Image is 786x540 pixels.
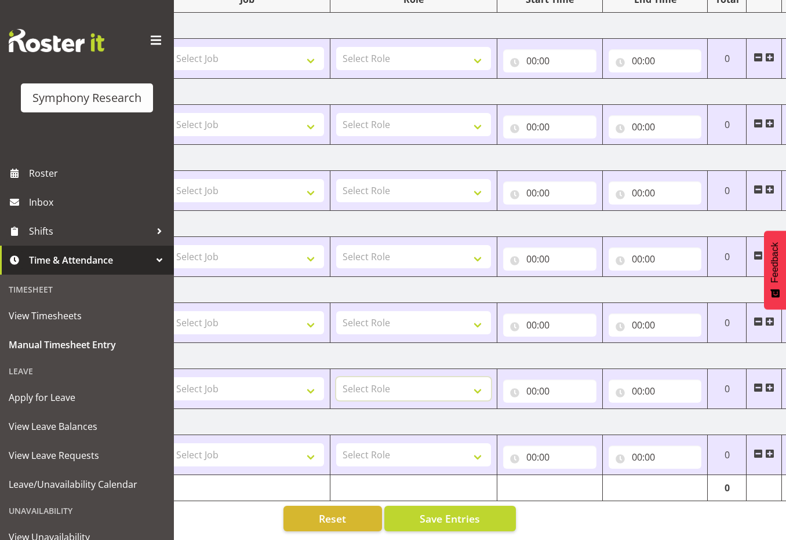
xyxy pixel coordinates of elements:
span: Apply for Leave [9,389,165,406]
input: Click to select... [609,446,702,469]
span: View Timesheets [9,307,165,324]
input: Click to select... [503,247,596,271]
input: Click to select... [609,115,702,138]
img: Rosterit website logo [9,29,104,52]
td: 0 [708,475,747,501]
a: Leave/Unavailability Calendar [3,470,171,499]
a: Apply for Leave [3,383,171,412]
input: Click to select... [503,115,596,138]
td: 0 [708,105,747,145]
span: Roster [29,165,168,182]
span: Leave/Unavailability Calendar [9,476,165,493]
span: Shifts [29,222,151,240]
div: Unavailability [3,499,171,523]
input: Click to select... [503,313,596,337]
button: Reset [283,506,382,531]
td: 0 [708,237,747,277]
div: Timesheet [3,278,171,301]
span: Manual Timesheet Entry [9,336,165,353]
button: Save Entries [384,506,516,531]
input: Click to select... [609,247,702,271]
input: Click to select... [503,49,596,72]
a: View Leave Balances [3,412,171,441]
div: Leave [3,359,171,383]
span: Feedback [770,242,780,283]
button: Feedback - Show survey [764,231,786,309]
td: 0 [708,171,747,211]
span: View Leave Requests [9,447,165,464]
span: View Leave Balances [9,418,165,435]
input: Click to select... [609,49,702,72]
td: 0 [708,303,747,343]
a: View Leave Requests [3,441,171,470]
input: Click to select... [503,446,596,469]
span: Inbox [29,194,168,211]
a: View Timesheets [3,301,171,330]
span: Save Entries [420,511,480,526]
input: Click to select... [609,181,702,205]
input: Click to select... [503,181,596,205]
input: Click to select... [609,313,702,337]
div: Symphony Research [32,89,141,107]
input: Click to select... [503,380,596,403]
a: Manual Timesheet Entry [3,330,171,359]
td: 0 [708,435,747,475]
td: 0 [708,39,747,79]
td: 0 [708,369,747,409]
span: Reset [319,511,346,526]
span: Time & Attendance [29,251,151,269]
input: Click to select... [609,380,702,403]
